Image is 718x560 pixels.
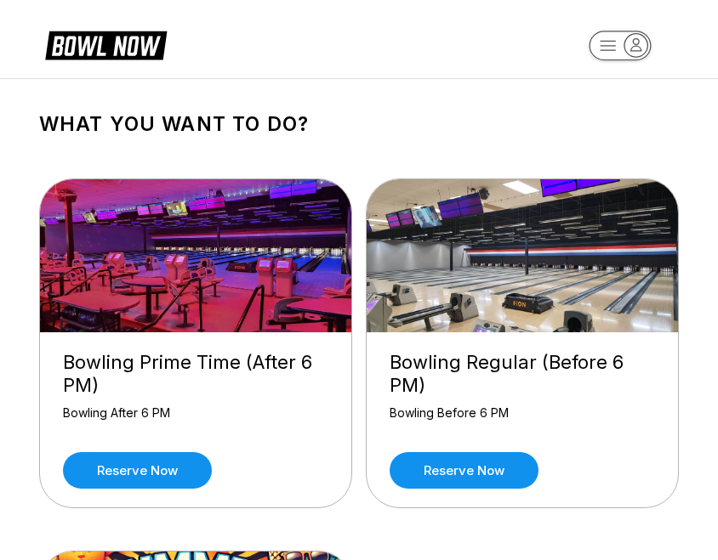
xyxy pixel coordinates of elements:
[390,405,655,435] div: Bowling Before 6 PM
[63,351,328,397] div: Bowling Prime Time (After 6 PM)
[367,179,680,332] img: Bowling Regular (Before 6 PM)
[390,452,538,489] a: Reserve now
[63,452,212,489] a: Reserve now
[39,112,679,136] h1: What you want to do?
[63,405,328,435] div: Bowling After 6 PM
[40,179,353,332] img: Bowling Prime Time (After 6 PM)
[390,351,655,397] div: Bowling Regular (Before 6 PM)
